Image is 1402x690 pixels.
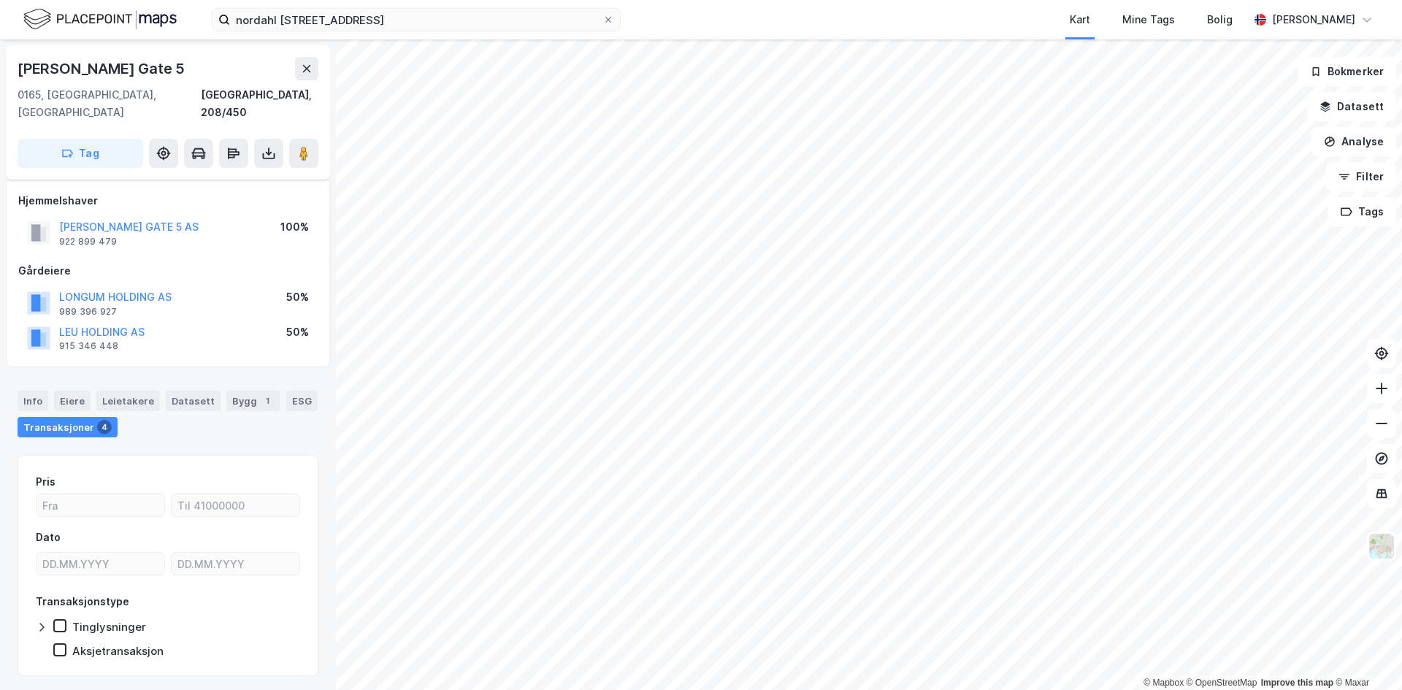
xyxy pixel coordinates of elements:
[54,391,91,411] div: Eiere
[1070,11,1090,28] div: Kart
[37,553,164,575] input: DD.MM.YYYY
[96,391,160,411] div: Leietakere
[1328,197,1396,226] button: Tags
[1122,11,1175,28] div: Mine Tags
[172,553,299,575] input: DD.MM.YYYY
[18,391,48,411] div: Info
[1187,678,1257,688] a: OpenStreetMap
[18,57,188,80] div: [PERSON_NAME] Gate 5
[23,7,177,32] img: logo.f888ab2527a4732fd821a326f86c7f29.svg
[18,417,118,437] div: Transaksjoner
[18,192,318,210] div: Hjemmelshaver
[36,473,55,491] div: Pris
[260,394,275,408] div: 1
[1326,162,1396,191] button: Filter
[172,494,299,516] input: Til 41000000
[36,593,129,610] div: Transaksjonstype
[18,139,143,168] button: Tag
[1307,92,1396,121] button: Datasett
[18,86,201,121] div: 0165, [GEOGRAPHIC_DATA], [GEOGRAPHIC_DATA]
[1298,57,1396,86] button: Bokmerker
[59,306,117,318] div: 989 396 927
[59,236,117,248] div: 922 899 479
[201,86,318,121] div: [GEOGRAPHIC_DATA], 208/450
[1261,678,1333,688] a: Improve this map
[18,262,318,280] div: Gårdeiere
[97,420,112,434] div: 4
[1272,11,1355,28] div: [PERSON_NAME]
[72,644,164,658] div: Aksjetransaksjon
[280,218,309,236] div: 100%
[230,9,602,31] input: Søk på adresse, matrikkel, gårdeiere, leietakere eller personer
[1329,620,1402,690] div: Kontrollprogram for chat
[166,391,221,411] div: Datasett
[1311,127,1396,156] button: Analyse
[36,529,61,546] div: Dato
[1207,11,1233,28] div: Bolig
[226,391,280,411] div: Bygg
[286,391,318,411] div: ESG
[37,494,164,516] input: Fra
[1144,678,1184,688] a: Mapbox
[59,340,118,352] div: 915 346 448
[72,620,146,634] div: Tinglysninger
[1329,620,1402,690] iframe: Chat Widget
[286,323,309,341] div: 50%
[1368,532,1395,560] img: Z
[286,288,309,306] div: 50%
